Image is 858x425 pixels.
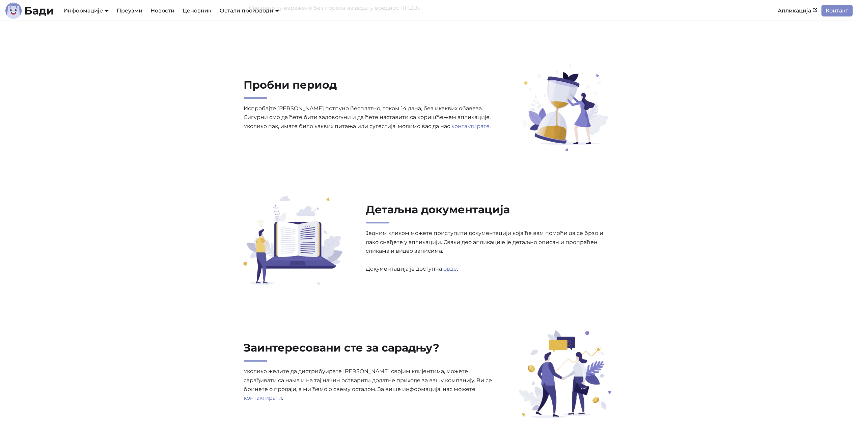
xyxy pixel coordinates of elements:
[244,367,493,403] p: Уколико желите да дистрибуирате [PERSON_NAME] својим клијентима, можете сарађивати са нама и на т...
[366,229,615,273] p: Једним кликом можете приступити документацији која ће вам помоћи да се брзо и лако снађете у апли...
[244,104,493,131] p: Испробајте [PERSON_NAME] потпуно бесплатно, током 14 дана, без икаквих обавеза. Сигурни смо да ће...
[5,3,54,19] a: ЛогоБади
[178,5,216,17] a: Ценовник
[512,328,616,420] img: Заинтересовани сте за сарадњу?
[244,341,493,362] h2: Заинтересовани сте за сарадњу?
[366,203,615,223] h2: Детаљна документација
[113,5,146,17] a: Преузми
[241,194,346,286] img: Детаљна документација
[220,7,279,14] a: Остали производи
[443,266,457,272] a: овде
[63,7,109,14] a: Информације
[244,78,493,99] h2: Пробни период
[513,61,616,151] img: Пробни период
[244,395,282,401] a: контактирати
[451,123,490,129] a: контактирате
[821,5,853,17] a: Контакт
[774,5,821,17] a: Апликација
[5,3,22,19] img: Лого
[24,5,54,16] b: Бади
[146,5,178,17] a: Новости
